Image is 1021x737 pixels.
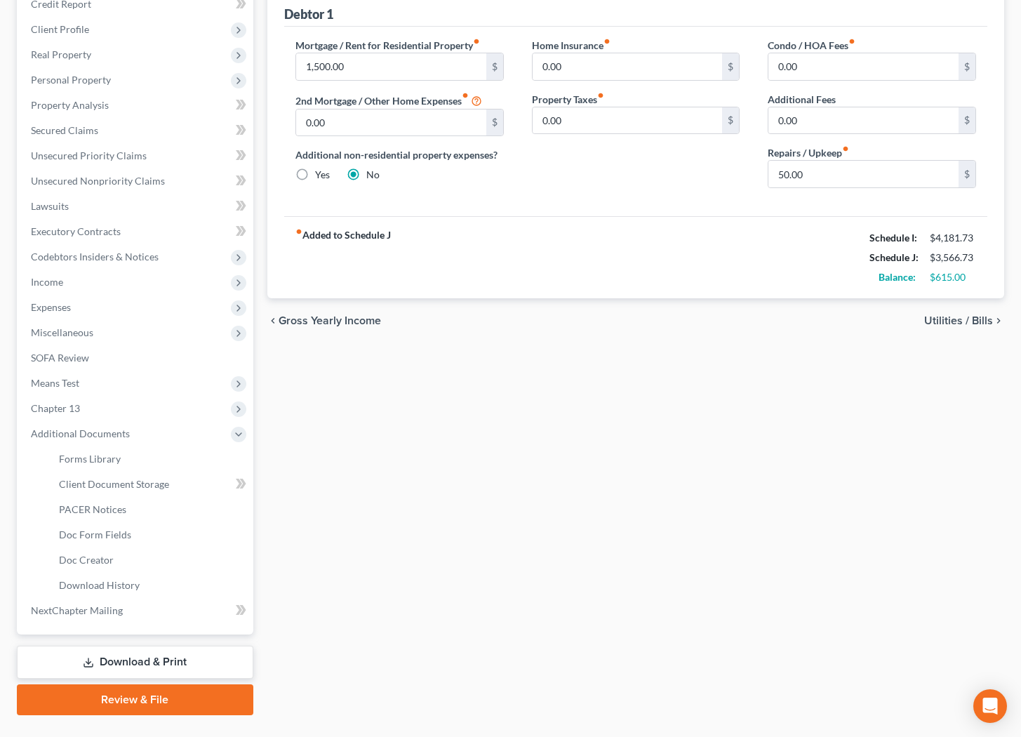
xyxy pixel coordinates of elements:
a: Unsecured Priority Claims [20,143,253,168]
div: $615.00 [930,270,976,284]
a: Download & Print [17,646,253,679]
span: Secured Claims [31,124,98,136]
div: $ [959,161,975,187]
label: Home Insurance [532,38,610,53]
div: $ [486,53,503,80]
span: Download History [59,579,140,591]
i: chevron_left [267,315,279,326]
a: Lawsuits [20,194,253,219]
input: -- [768,161,959,187]
span: Utilities / Bills [924,315,993,326]
span: Chapter 13 [31,402,80,414]
div: $ [959,107,975,134]
button: chevron_left Gross Yearly Income [267,315,381,326]
span: Doc Form Fields [59,529,131,540]
span: Client Profile [31,23,89,35]
a: Client Document Storage [48,472,253,497]
span: NextChapter Mailing [31,604,123,616]
i: fiber_manual_record [603,38,610,45]
i: fiber_manual_record [597,92,604,99]
span: Expenses [31,301,71,313]
div: $ [722,53,739,80]
input: -- [768,107,959,134]
span: Real Property [31,48,91,60]
span: Property Analysis [31,99,109,111]
i: fiber_manual_record [462,92,469,99]
span: Personal Property [31,74,111,86]
label: Repairs / Upkeep [768,145,849,160]
a: Download History [48,573,253,598]
i: fiber_manual_record [848,38,855,45]
a: Executory Contracts [20,219,253,244]
span: PACER Notices [59,503,126,515]
input: -- [768,53,959,80]
a: Doc Form Fields [48,522,253,547]
label: Property Taxes [532,92,604,107]
a: Review & File [17,684,253,715]
button: Utilities / Bills chevron_right [924,315,1004,326]
label: Mortgage / Rent for Residential Property [295,38,480,53]
a: NextChapter Mailing [20,598,253,623]
i: chevron_right [993,315,1004,326]
a: Doc Creator [48,547,253,573]
label: Additional non-residential property expenses? [295,147,504,162]
span: Additional Documents [31,427,130,439]
label: No [366,168,380,182]
div: $ [722,107,739,134]
div: $3,566.73 [930,251,976,265]
span: Forms Library [59,453,121,465]
label: 2nd Mortgage / Other Home Expenses [295,92,482,109]
span: Gross Yearly Income [279,315,381,326]
input: -- [296,53,486,80]
a: Unsecured Nonpriority Claims [20,168,253,194]
span: Doc Creator [59,554,114,566]
span: Miscellaneous [31,326,93,338]
div: $ [486,109,503,136]
label: Condo / HOA Fees [768,38,855,53]
a: SOFA Review [20,345,253,371]
a: Secured Claims [20,118,253,143]
span: Means Test [31,377,79,389]
i: fiber_manual_record [842,145,849,152]
input: -- [533,107,723,134]
strong: Added to Schedule J [295,228,391,287]
label: Additional Fees [768,92,836,107]
div: Debtor 1 [284,6,333,22]
strong: Schedule I: [869,232,917,244]
span: Codebtors Insiders & Notices [31,251,159,263]
span: SOFA Review [31,352,89,364]
div: Open Intercom Messenger [973,689,1007,723]
a: PACER Notices [48,497,253,522]
i: fiber_manual_record [473,38,480,45]
i: fiber_manual_record [295,228,302,235]
input: -- [533,53,723,80]
a: Property Analysis [20,93,253,118]
span: Client Document Storage [59,478,169,490]
span: Lawsuits [31,200,69,212]
span: Unsecured Nonpriority Claims [31,175,165,187]
div: $4,181.73 [930,231,976,245]
input: -- [296,109,486,136]
a: Forms Library [48,446,253,472]
strong: Schedule J: [869,251,919,263]
label: Yes [315,168,330,182]
span: Unsecured Priority Claims [31,150,147,161]
strong: Balance: [879,271,916,283]
div: $ [959,53,975,80]
span: Income [31,276,63,288]
span: Executory Contracts [31,225,121,237]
